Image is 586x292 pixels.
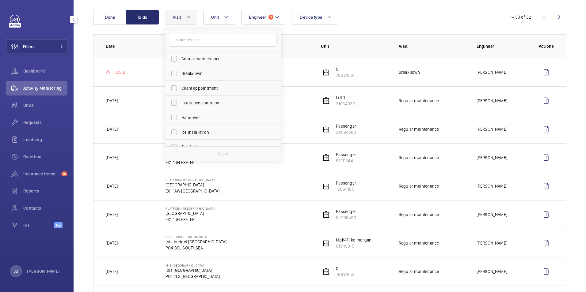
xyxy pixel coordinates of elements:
p: 81549915 [336,243,371,249]
span: Insurance items [23,171,59,177]
p: Visit [399,43,467,49]
p: 52299400 [336,215,356,221]
img: elevator.svg [322,97,330,104]
span: IoT installation [181,129,266,135]
p: 21064933 [336,101,355,107]
button: Filters [6,39,67,54]
button: Engineer1 [241,10,286,24]
p: [PERSON_NAME] [477,98,507,104]
span: Visit [173,15,181,20]
span: Breakdown [181,70,266,77]
p: Actions [539,43,554,49]
p: Platform [GEOGRAPHIC_DATA] [166,178,220,182]
p: ibis budget [GEOGRAPHIC_DATA] [166,239,226,245]
p: 67111544 [336,158,356,164]
p: 76917858 [336,271,354,278]
span: Previsit [181,144,266,150]
p: [DATE] [106,183,118,189]
img: elevator.svg [322,125,330,133]
button: Done [93,10,126,24]
img: elevator.svg [322,239,330,247]
p: Passenger [336,152,356,158]
span: Units [23,102,67,108]
p: Regular maintenance [399,240,439,246]
p: Regular maintenance [399,268,439,275]
p: Regular maintenance [399,155,439,161]
p: Date [106,43,156,49]
p: Passenger [336,180,356,186]
p: PO4 8SL SOUTHSEA [166,245,226,251]
span: Contacts [23,205,67,211]
span: Insurance company [181,100,266,106]
p: Regular maintenance [399,98,439,104]
p: Reset [218,151,228,157]
p: EX1 1AW [GEOGRAPHIC_DATA] [166,188,220,194]
p: [PERSON_NAME] [477,212,507,218]
p: [GEOGRAPHIC_DATA] [166,210,215,216]
p: 76917858 [336,72,354,78]
button: Device type [292,10,338,24]
p: [DATE] [106,268,118,275]
p: IBIS [GEOGRAPHIC_DATA] [166,264,220,267]
p: ibis [GEOGRAPHIC_DATA] [166,267,220,273]
p: [DATE] [106,240,118,246]
button: To do [126,10,159,24]
p: [PERSON_NAME] [477,69,507,75]
p: Passenger [336,208,356,215]
p: Lift 1 [336,95,355,101]
span: 10 [61,171,67,176]
span: IoT [23,222,54,228]
p: [DATE] [106,126,118,132]
img: elevator.svg [322,268,330,275]
span: Annual maintenance [181,56,266,62]
p: [PERSON_NAME] [477,183,507,189]
p: Passenger [336,123,356,129]
p: [DATE] [106,212,118,218]
span: Beta [54,222,63,228]
span: Invoicing [23,137,67,143]
p: [PERSON_NAME] [27,268,60,274]
p: Engineer [477,43,529,49]
p: Mpk411 kolmorgan [336,237,371,243]
p: Regular maintenance [399,126,439,132]
span: Overtime [23,154,67,160]
button: Visit [165,10,197,24]
span: 1 [268,15,273,20]
p: EX1 1UG EXETER [166,216,215,223]
p: 12064185 [336,186,356,192]
span: Dashboard [23,68,67,74]
p: [PERSON_NAME] [477,268,507,275]
p: 0 [336,66,354,72]
p: [PERSON_NAME] [477,155,507,161]
p: 39094583 [336,129,356,135]
img: elevator.svg [322,69,330,76]
p: [PERSON_NAME] [477,240,507,246]
p: [PERSON_NAME] [477,126,507,132]
p: [DATE] [106,155,118,161]
p: [DATE] [106,98,118,104]
p: JB [14,268,18,274]
p: Regular maintenance [399,212,439,218]
div: 1 – 30 of 32 [509,14,531,20]
img: elevator.svg [322,211,330,218]
p: IBIS BUDGET PORTSMOUTH [166,235,226,239]
button: Unit [203,10,235,24]
span: Client appointment [181,85,266,91]
img: elevator.svg [322,154,330,161]
span: Requests [23,119,67,125]
p: Unit [321,43,389,49]
span: Unit [211,15,219,20]
span: Engineer [249,15,266,20]
span: Filters [23,43,35,50]
p: Platform [GEOGRAPHIC_DATA] [166,207,215,210]
p: PO1 2LX [GEOGRAPHIC_DATA] [166,273,220,279]
span: Handover [181,114,266,121]
p: Breakdown [399,69,420,75]
p: Regular maintenance [399,183,439,189]
span: Device type [300,15,322,20]
p: 0 [336,265,354,271]
p: [DATE] [114,69,126,75]
img: elevator.svg [322,182,330,190]
span: Activity Monitoring [23,85,67,91]
input: Search by visit [170,34,276,47]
